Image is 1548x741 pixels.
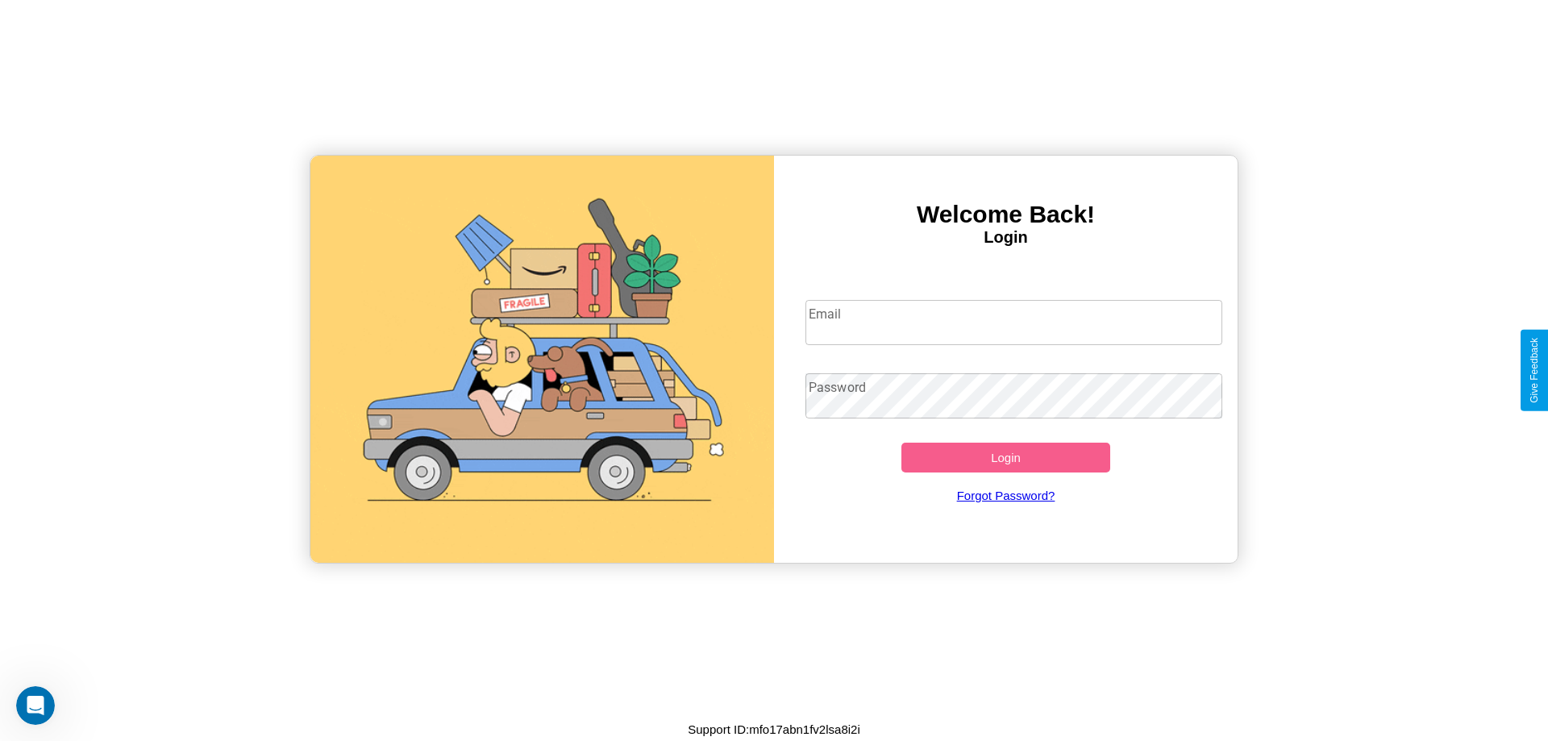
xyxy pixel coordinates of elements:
[797,472,1215,518] a: Forgot Password?
[774,201,1238,228] h3: Welcome Back!
[310,156,774,563] img: gif
[901,443,1110,472] button: Login
[688,718,859,740] p: Support ID: mfo17abn1fv2lsa8i2i
[16,686,55,725] iframe: Intercom live chat
[1529,338,1540,403] div: Give Feedback
[774,228,1238,247] h4: Login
